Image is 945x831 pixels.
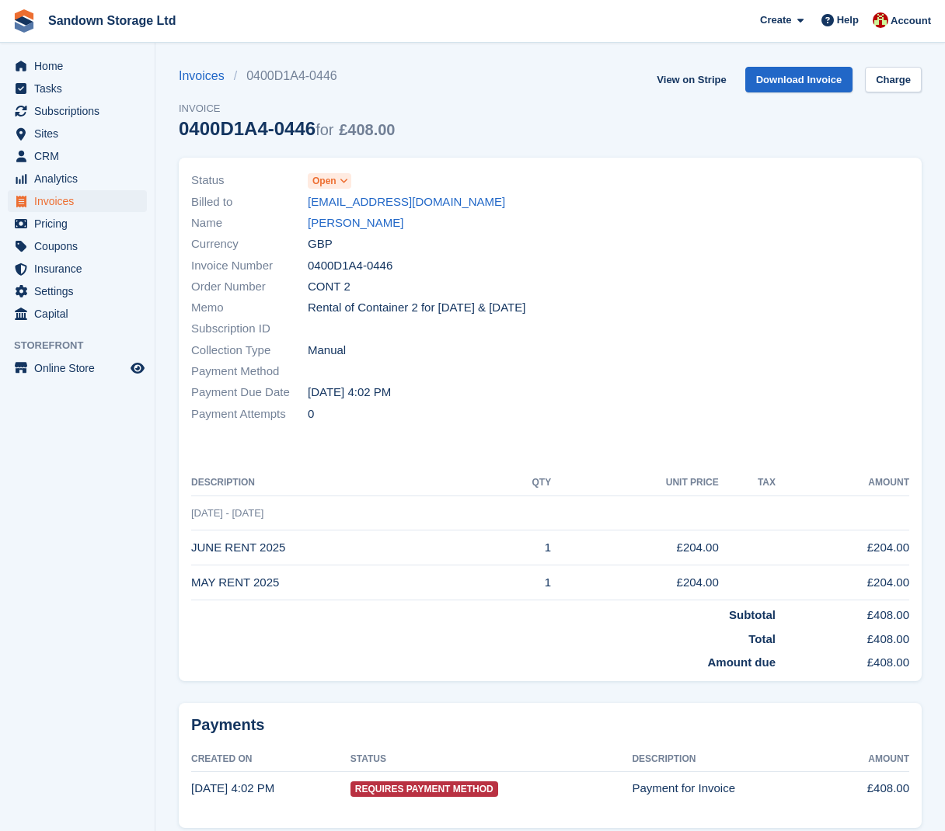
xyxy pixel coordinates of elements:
[191,299,308,317] span: Memo
[350,747,633,772] th: Status
[632,747,828,772] th: Description
[873,12,888,28] img: Jessica Durrant
[179,67,395,85] nav: breadcrumbs
[8,303,147,325] a: menu
[191,747,350,772] th: Created On
[191,342,308,360] span: Collection Type
[191,278,308,296] span: Order Number
[719,471,776,495] th: Tax
[632,771,828,805] td: Payment for Invoice
[350,781,498,797] span: Requires Payment Method
[34,55,127,77] span: Home
[8,100,147,122] a: menu
[179,67,234,85] a: Invoices
[34,123,127,144] span: Sites
[776,530,909,565] td: £204.00
[8,78,147,99] a: menu
[34,280,127,302] span: Settings
[891,13,931,29] span: Account
[865,67,922,92] a: Charge
[828,771,909,805] td: £408.00
[8,258,147,280] a: menu
[776,471,909,495] th: Amount
[8,190,147,212] a: menu
[179,101,395,116] span: Invoice
[8,213,147,235] a: menu
[191,363,308,381] span: Payment Method
[776,600,909,624] td: £408.00
[8,357,147,379] a: menu
[8,235,147,257] a: menu
[191,715,909,735] h2: Payments
[191,530,490,565] td: JUNE RENT 2025
[490,471,551,495] th: QTY
[339,121,395,138] span: £408.00
[837,12,859,28] span: Help
[191,471,490,495] th: Description
[191,193,308,211] span: Billed to
[308,214,403,232] a: [PERSON_NAME]
[34,190,127,212] span: Invoices
[776,648,909,672] td: £408.00
[191,320,308,338] span: Subscription ID
[191,257,308,275] span: Invoice Number
[8,55,147,77] a: menu
[490,530,551,565] td: 1
[8,145,147,167] a: menu
[191,384,308,402] span: Payment Due Date
[191,214,308,232] span: Name
[191,507,263,519] span: [DATE] - [DATE]
[34,213,127,235] span: Pricing
[191,172,308,189] span: Status
[308,278,350,296] span: CONT 2
[42,8,182,33] a: Sandown Storage Ltd
[8,168,147,189] a: menu
[776,565,909,600] td: £204.00
[191,235,308,253] span: Currency
[551,565,719,600] td: £204.00
[179,118,395,139] div: 0400D1A4-0446
[34,357,127,379] span: Online Store
[551,530,719,565] td: £204.00
[34,303,127,325] span: Capital
[490,565,551,600] td: 1
[308,342,346,360] span: Manual
[745,67,853,92] a: Download Invoice
[308,235,333,253] span: GBP
[551,471,719,495] th: Unit Price
[34,258,127,280] span: Insurance
[34,235,127,257] span: Coupons
[34,100,127,122] span: Subscriptions
[308,384,391,402] time: 2025-10-01 15:02:38 UTC
[191,781,274,794] time: 2025-09-01 15:02:40 UTC
[760,12,791,28] span: Create
[308,299,525,317] span: Rental of Container 2 for [DATE] & [DATE]
[312,174,337,188] span: Open
[8,123,147,144] a: menu
[8,280,147,302] a: menu
[191,405,308,423] span: Payment Attempts
[308,257,392,275] span: 0400D1A4-0446
[12,9,36,33] img: stora-icon-8386f47178a22dfd0bd8f6a31ec36ba5ce8667c1dd55bd0f319d3a0aa187defe.svg
[34,145,127,167] span: CRM
[128,359,147,377] a: Preview store
[708,655,776,669] strong: Amount due
[308,405,314,423] span: 0
[14,338,155,353] span: Storefront
[34,168,127,189] span: Analytics
[34,78,127,99] span: Tasks
[828,747,909,772] th: Amount
[776,624,909,648] td: £408.00
[308,193,505,211] a: [EMAIL_ADDRESS][DOMAIN_NAME]
[191,565,490,600] td: MAY RENT 2025
[650,67,732,92] a: View on Stripe
[748,632,776,645] strong: Total
[308,172,351,189] a: Open
[729,608,776,621] strong: Subtotal
[316,121,333,138] span: for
